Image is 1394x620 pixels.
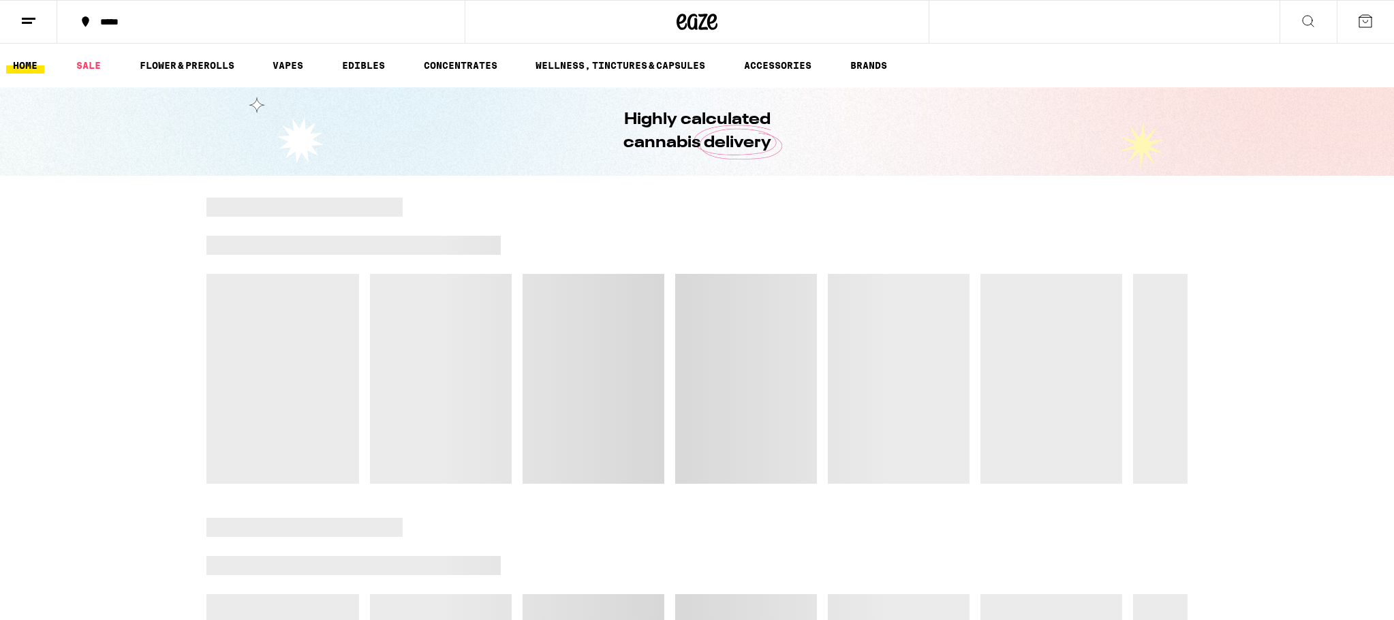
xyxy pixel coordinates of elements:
a: VAPES [266,57,310,74]
a: FLOWER & PREROLLS [133,57,241,74]
a: SALE [69,57,108,74]
h1: Highly calculated cannabis delivery [585,108,809,155]
a: WELLNESS, TINCTURES & CAPSULES [529,57,712,74]
button: BRANDS [843,57,894,74]
a: CONCENTRATES [417,57,504,74]
a: EDIBLES [335,57,392,74]
a: ACCESSORIES [737,57,818,74]
a: HOME [6,57,44,74]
